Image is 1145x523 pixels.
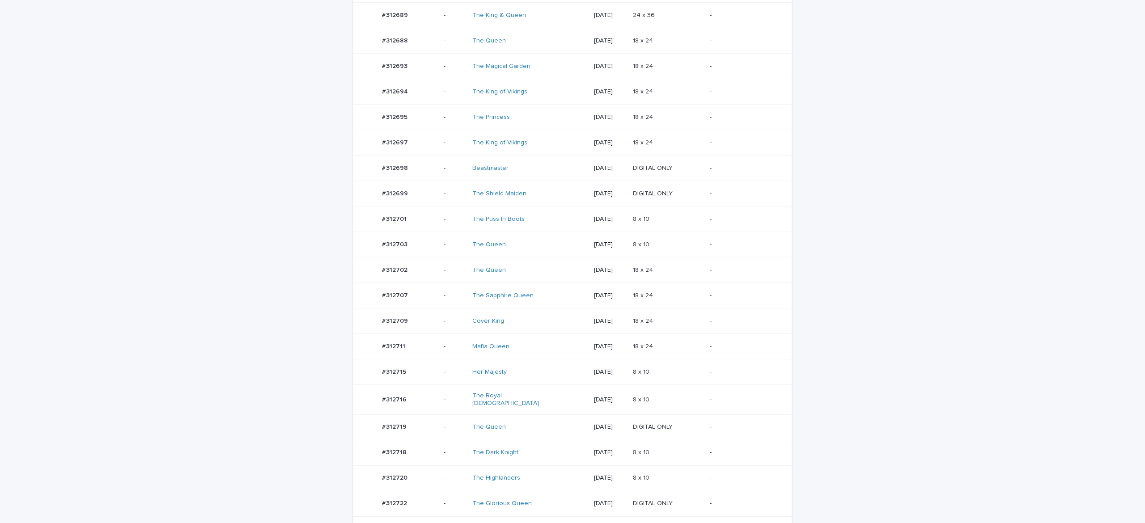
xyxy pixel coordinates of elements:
[594,63,625,70] p: [DATE]
[353,465,792,491] tr: #312720#312720 -The Highlanders [DATE]8 x 108 x 10 -
[633,447,651,456] p: 8 x 10
[594,164,625,172] p: [DATE]
[353,440,792,465] tr: #312718#312718 -The Dark Knight [DATE]8 x 108 x 10 -
[382,137,410,147] p: #312697
[444,449,465,456] p: -
[633,188,674,198] p: DIGITAL ONLY
[382,290,410,299] p: #312707
[353,414,792,440] tr: #312719#312719 -The Queen [DATE]DIGITAL ONLYDIGITAL ONLY -
[353,105,792,130] tr: #312695#312695 -The Princess [DATE]18 x 2418 x 24 -
[710,37,777,45] p: -
[633,316,655,325] p: 18 x 24
[382,367,408,376] p: #312715
[710,317,777,325] p: -
[472,139,527,147] a: The King of Vikings
[353,28,792,54] tr: #312688#312688 -The Queen [DATE]18 x 2418 x 24 -
[382,472,409,482] p: #312720
[594,474,625,482] p: [DATE]
[472,63,530,70] a: The Magical Garden
[472,215,525,223] a: The Puss In Boots
[710,474,777,482] p: -
[594,215,625,223] p: [DATE]
[594,449,625,456] p: [DATE]
[382,341,407,350] p: #312711
[444,343,465,350] p: -
[382,394,408,404] p: #312716
[710,500,777,507] p: -
[444,215,465,223] p: -
[633,61,655,70] p: 18 x 24
[472,88,527,96] a: The King of Vikings
[444,114,465,121] p: -
[710,12,777,19] p: -
[633,422,674,431] p: DIGITAL ONLY
[633,86,655,96] p: 18 x 24
[444,37,465,45] p: -
[472,241,506,249] a: The Queen
[472,500,532,507] a: The Glorious Queen
[633,35,655,45] p: 18 x 24
[472,392,547,407] a: The Royal [DEMOGRAPHIC_DATA]
[353,54,792,79] tr: #312693#312693 -The Magical Garden [DATE]18 x 2418 x 24 -
[472,114,510,121] a: The Princess
[594,88,625,96] p: [DATE]
[594,396,625,404] p: [DATE]
[594,12,625,19] p: [DATE]
[710,423,777,431] p: -
[444,317,465,325] p: -
[710,396,777,404] p: -
[472,343,509,350] a: Mafia Queen
[710,63,777,70] p: -
[382,239,409,249] p: #312703
[444,474,465,482] p: -
[353,207,792,232] tr: #312701#312701 -The Puss In Boots [DATE]8 x 108 x 10 -
[382,214,408,223] p: #312701
[633,265,655,274] p: 18 x 24
[633,214,651,223] p: 8 x 10
[353,283,792,308] tr: #312707#312707 -The Sapphire Queen [DATE]18 x 2418 x 24 -
[594,423,625,431] p: [DATE]
[594,241,625,249] p: [DATE]
[710,449,777,456] p: -
[382,447,408,456] p: #312718
[353,181,792,207] tr: #312699#312699 -The Shield Maiden [DATE]DIGITAL ONLYDIGITAL ONLY -
[382,188,410,198] p: #312699
[444,500,465,507] p: -
[353,79,792,105] tr: #312694#312694 -The King of Vikings [DATE]18 x 2418 x 24 -
[472,292,534,299] a: The Sapphire Queen
[382,112,409,121] p: #312695
[633,367,651,376] p: 8 x 10
[710,368,777,376] p: -
[472,317,504,325] a: Cover King
[444,88,465,96] p: -
[444,139,465,147] p: -
[472,190,526,198] a: The Shield Maiden
[633,10,657,19] p: 24 x 36
[382,61,409,70] p: #312693
[710,292,777,299] p: -
[594,266,625,274] p: [DATE]
[594,343,625,350] p: [DATE]
[710,190,777,198] p: -
[633,341,655,350] p: 18 x 24
[444,396,465,404] p: -
[472,449,518,456] a: The Dark Knight
[444,164,465,172] p: -
[633,112,655,121] p: 18 x 24
[353,385,792,415] tr: #312716#312716 -The Royal [DEMOGRAPHIC_DATA] [DATE]8 x 108 x 10 -
[710,164,777,172] p: -
[472,474,520,482] a: The Highlanders
[382,265,409,274] p: #312702
[594,317,625,325] p: [DATE]
[353,308,792,334] tr: #312709#312709 -Cover King [DATE]18 x 2418 x 24 -
[472,37,506,45] a: The Queen
[710,343,777,350] p: -
[382,316,410,325] p: #312709
[353,3,792,28] tr: #312689#312689 -The King & Queen [DATE]24 x 3624 x 36 -
[710,114,777,121] p: -
[444,190,465,198] p: -
[472,164,509,172] a: Beastmaster
[633,498,674,507] p: DIGITAL ONLY
[382,422,408,431] p: #312719
[710,139,777,147] p: -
